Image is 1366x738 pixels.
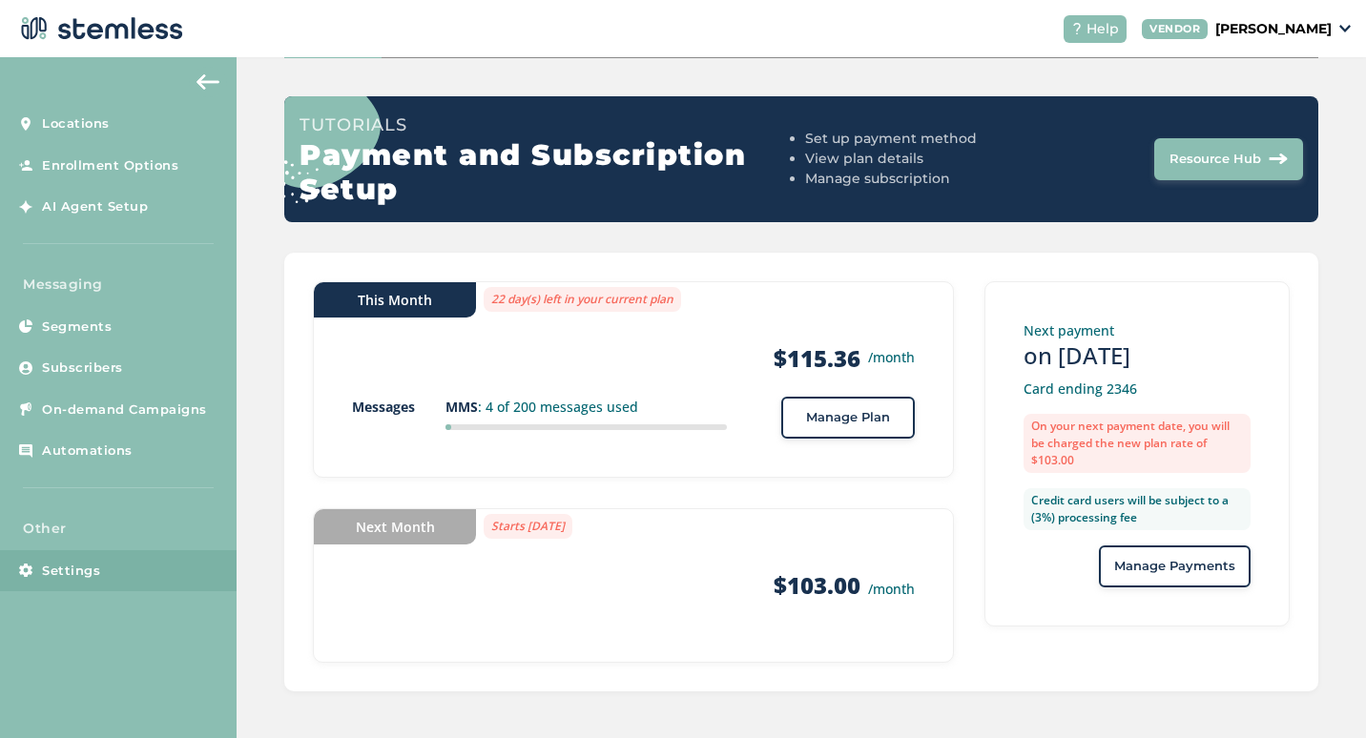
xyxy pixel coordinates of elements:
img: icon-help-white-03924b79.svg [1071,23,1083,34]
h3: Tutorials [300,112,797,138]
span: AI Agent Setup [42,197,148,216]
strong: $103.00 [774,569,860,601]
div: This Month [314,282,476,318]
span: Subscribers [42,359,123,378]
img: logo-dark-0685b13c.svg [15,10,183,48]
label: 22 day(s) left in your current plan [484,287,681,312]
span: Resource Hub [1169,150,1261,169]
span: Manage Payments [1114,557,1235,576]
button: Resource Hub [1154,138,1303,180]
span: On-demand Campaigns [42,400,207,420]
button: Manage Payments [1099,545,1251,587]
small: /month [868,347,915,367]
span: Segments [42,318,112,337]
img: icon_down-arrow-small-66adaf34.svg [1339,25,1351,32]
span: Locations [42,114,110,133]
p: [PERSON_NAME] [1215,19,1332,39]
strong: $115.36 [774,343,860,374]
li: Set up payment method [805,129,1050,149]
p: : 4 of 200 messages used [445,397,727,417]
button: Manage Plan [781,397,915,439]
small: /month [868,580,915,598]
label: Starts [DATE] [484,514,572,539]
img: icon-arrow-back-accent-c549486e.svg [197,74,219,90]
p: Messages [352,397,445,417]
iframe: Chat Widget [1271,646,1366,738]
h2: Payment and Subscription Setup [300,138,797,207]
span: Help [1087,19,1119,39]
span: Manage Plan [806,408,890,427]
strong: MMS [445,398,478,416]
li: Manage subscription [805,169,1050,189]
span: Automations [42,441,133,461]
span: Enrollment Options [42,156,178,175]
p: Card ending 2346 [1024,379,1251,399]
li: View plan details [805,149,1050,169]
p: Next payment [1024,320,1251,340]
label: Credit card users will be subject to a (3%) processing fee [1024,488,1251,530]
h3: on [DATE] [1024,340,1251,371]
div: VENDOR [1142,19,1208,39]
div: Next Month [314,509,476,544]
span: Settings [42,562,100,581]
label: On your next payment date, you will be charged the new plan rate of $103.00 [1024,414,1251,473]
